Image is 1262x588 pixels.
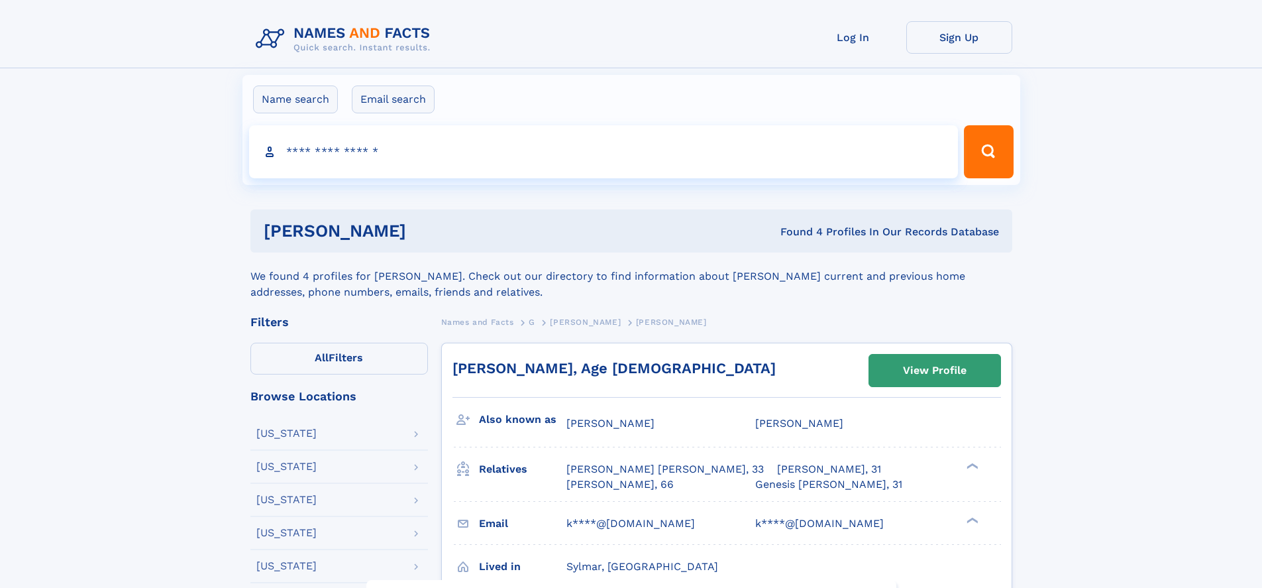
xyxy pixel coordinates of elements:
[869,355,1000,386] a: View Profile
[479,408,566,431] h3: Also known as
[903,355,967,386] div: View Profile
[250,390,428,402] div: Browse Locations
[963,516,979,524] div: ❯
[264,223,594,239] h1: [PERSON_NAME]
[256,561,317,571] div: [US_STATE]
[250,343,428,375] label: Filters
[755,417,843,430] span: [PERSON_NAME]
[352,86,435,113] label: Email search
[550,318,621,327] span: [PERSON_NAME]
[256,495,317,505] div: [US_STATE]
[550,314,621,330] a: [PERSON_NAME]
[479,458,566,481] h3: Relatives
[479,512,566,535] h3: Email
[452,360,776,377] a: [PERSON_NAME], Age [DEMOGRAPHIC_DATA]
[253,86,338,113] label: Name search
[963,462,979,471] div: ❯
[906,21,1012,54] a: Sign Up
[249,125,959,178] input: search input
[964,125,1013,178] button: Search Button
[529,314,535,330] a: G
[566,462,764,477] a: [PERSON_NAME] [PERSON_NAME], 33
[256,428,317,439] div: [US_STATE]
[755,477,902,492] a: Genesis [PERSON_NAME], 31
[566,477,674,492] a: [PERSON_NAME], 66
[593,225,999,239] div: Found 4 Profiles In Our Records Database
[256,461,317,472] div: [US_STATE]
[441,314,514,330] a: Names and Facts
[250,21,441,57] img: Logo Names and Facts
[529,318,535,327] span: G
[636,318,707,327] span: [PERSON_NAME]
[777,462,881,477] a: [PERSON_NAME], 31
[250,316,428,328] div: Filters
[566,417,655,430] span: [PERSON_NAME]
[256,528,317,538] div: [US_STATE]
[250,253,1012,300] div: We found 4 profiles for [PERSON_NAME]. Check out our directory to find information about [PERSON_...
[479,556,566,578] h3: Lived in
[800,21,906,54] a: Log In
[315,351,329,364] span: All
[566,560,718,573] span: Sylmar, [GEOGRAPHIC_DATA]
